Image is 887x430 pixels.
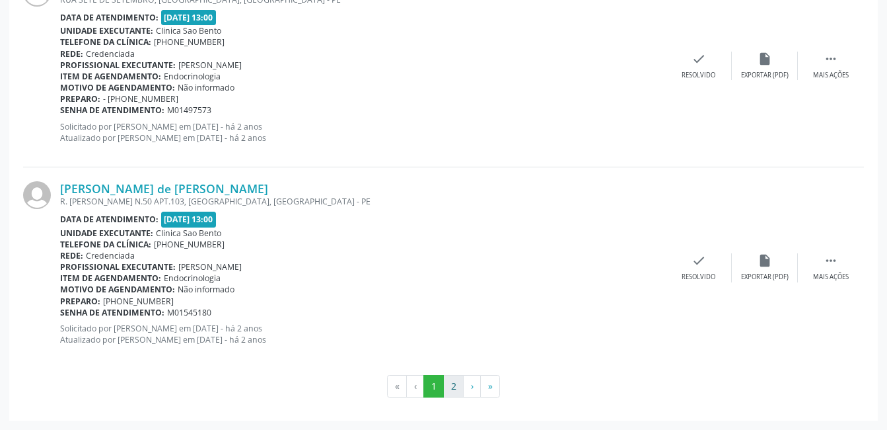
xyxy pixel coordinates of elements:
b: Rede: [60,250,83,261]
i: check [692,52,706,66]
p: Solicitado por [PERSON_NAME] em [DATE] - há 2 anos Atualizado por [PERSON_NAME] em [DATE] - há 2 ... [60,323,666,345]
p: Solicitado por [PERSON_NAME] em [DATE] - há 2 anos Atualizado por [PERSON_NAME] em [DATE] - há 2 ... [60,121,666,144]
b: Preparo: [60,93,100,105]
span: M01545180 [167,307,211,318]
b: Motivo de agendamento: [60,284,175,295]
img: img [23,181,51,209]
button: Go to last page [480,375,500,398]
b: Telefone da clínica: [60,239,151,250]
span: Clinica Sao Bento [156,25,221,36]
b: Data de atendimento: [60,12,159,23]
b: Telefone da clínica: [60,36,151,48]
div: Resolvido [682,71,715,80]
b: Profissional executante: [60,261,176,273]
b: Senha de atendimento: [60,105,164,116]
b: Profissional executante: [60,60,176,71]
b: Rede: [60,48,83,60]
b: Motivo de agendamento: [60,82,175,93]
div: Mais ações [813,273,849,282]
div: Exportar (PDF) [741,273,789,282]
span: Credenciada [86,250,135,261]
ul: Pagination [23,375,864,398]
div: Exportar (PDF) [741,71,789,80]
span: [DATE] 13:00 [161,212,217,227]
span: Não informado [178,82,234,93]
span: Não informado [178,284,234,295]
span: [PERSON_NAME] [178,60,242,71]
button: Go to next page [463,375,481,398]
i: insert_drive_file [758,52,772,66]
b: Item de agendamento: [60,273,161,284]
span: [DATE] 13:00 [161,10,217,25]
b: Item de agendamento: [60,71,161,82]
i: check [692,253,706,268]
span: Endocrinologia [164,71,221,82]
span: - [PHONE_NUMBER] [103,93,178,105]
b: Senha de atendimento: [60,307,164,318]
span: [PHONE_NUMBER] [154,239,225,250]
div: Mais ações [813,71,849,80]
b: Unidade executante: [60,228,153,239]
i:  [824,52,838,66]
span: [PHONE_NUMBER] [154,36,225,48]
a: [PERSON_NAME] de [PERSON_NAME] [60,181,268,196]
div: Resolvido [682,273,715,282]
i:  [824,253,838,268]
button: Go to page 2 [443,375,464,398]
span: M01497573 [167,105,211,116]
span: Clinica Sao Bento [156,228,221,239]
div: R. [PERSON_NAME] N.50 APT.103, [GEOGRAPHIC_DATA], [GEOGRAPHIC_DATA] - PE [60,196,666,207]
span: [PERSON_NAME] [178,261,242,273]
b: Unidade executante: [60,25,153,36]
span: Credenciada [86,48,135,60]
b: Data de atendimento: [60,214,159,225]
i: insert_drive_file [758,253,772,268]
span: [PHONE_NUMBER] [103,296,174,307]
span: Endocrinologia [164,273,221,284]
button: Go to page 1 [423,375,444,398]
b: Preparo: [60,296,100,307]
